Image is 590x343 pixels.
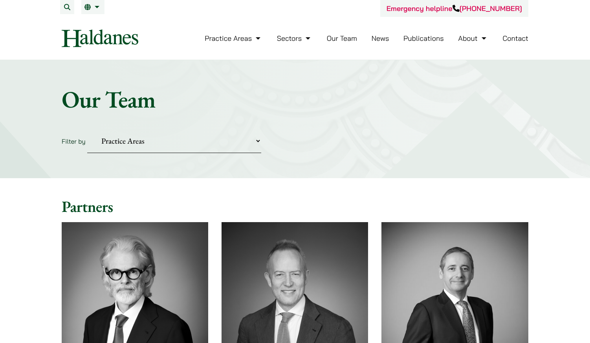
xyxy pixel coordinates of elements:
a: Emergency helpline[PHONE_NUMBER] [387,4,522,13]
h2: Partners [62,197,528,216]
a: Our Team [327,34,357,43]
a: News [372,34,389,43]
h1: Our Team [62,85,528,113]
a: EN [84,4,101,10]
a: Practice Areas [205,34,262,43]
img: Logo of Haldanes [62,29,138,47]
a: Publications [403,34,444,43]
a: Sectors [277,34,312,43]
label: Filter by [62,137,86,145]
a: About [458,34,488,43]
a: Contact [502,34,528,43]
